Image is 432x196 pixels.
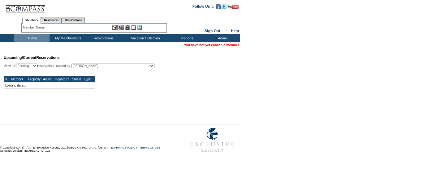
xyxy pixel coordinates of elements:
td: Admin [204,34,240,42]
img: Reservations [131,25,136,30]
img: Subscribe to our YouTube Channel [227,5,239,9]
a: Help [231,29,239,33]
a: Residences [41,17,62,23]
a: Departure [55,77,69,81]
td: My Memberships [50,34,85,42]
a: TERMS OF USE [140,146,161,149]
a: PRIVACY POLICY [114,146,137,149]
span: Reservations [4,56,60,60]
img: Become our fan on Facebook [216,4,221,9]
img: Exclusive Resorts [184,124,240,155]
td: Home [14,34,50,42]
a: Subscribe to our YouTube Channel [227,6,239,10]
div: Member Name: [23,25,47,30]
span: Upcoming/Current [4,56,36,60]
td: Reservations [85,34,121,42]
a: Member [11,77,23,81]
td: Vacation Collection [121,34,169,42]
a: ID [5,77,9,81]
a: Follow us on Twitter [222,6,227,10]
img: b_calculator.gif [137,25,142,30]
a: Become our fan on Facebook [216,6,221,10]
a: Status [72,77,81,81]
div: View all: reservations owned by: [4,64,157,68]
td: Reports [169,34,204,42]
img: Follow us on Twitter [222,4,227,9]
td: Follow Us :: [192,4,214,11]
img: b_edit.gif [112,25,118,30]
a: Type [84,77,91,81]
a: Property [28,77,41,81]
td: Loading data... [4,82,95,88]
a: Members [22,17,41,24]
a: Reservations [62,17,85,23]
a: Arrival [43,77,52,81]
span: :: [224,29,227,33]
span: You have not yet chosen a member. [184,43,240,47]
img: Impersonate [125,25,130,30]
a: Sign Out [205,29,220,33]
img: View [119,25,124,30]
